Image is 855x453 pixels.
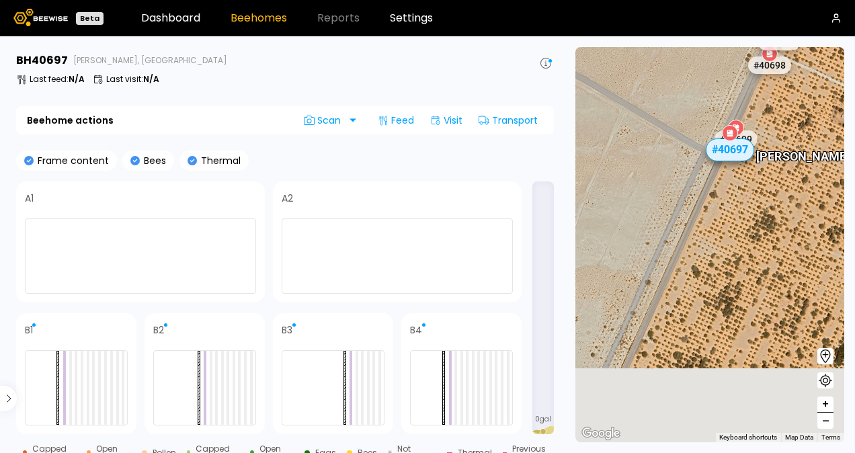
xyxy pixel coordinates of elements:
[141,13,200,24] a: Dashboard
[817,413,833,429] button: –
[785,433,813,442] button: Map Data
[535,416,551,423] span: 0 gal
[153,325,164,335] h4: B2
[817,397,833,413] button: +
[30,75,85,83] p: Last feed :
[282,325,292,335] h4: B3
[140,156,166,165] p: Bees
[410,325,422,335] h4: B4
[304,115,345,126] span: Scan
[34,156,109,165] p: Frame content
[579,425,623,442] a: Open this area in Google Maps (opens a new window)
[197,156,241,165] p: Thermal
[706,138,754,161] div: # 40697
[13,9,68,26] img: Beewise logo
[425,110,468,131] div: Visit
[76,12,104,25] div: Beta
[390,13,433,24] a: Settings
[719,433,777,442] button: Keyboard shortcuts
[27,116,114,125] b: Beehome actions
[372,110,419,131] div: Feed
[821,434,840,441] a: Terms (opens in new tab)
[25,325,33,335] h4: B1
[143,73,159,85] b: N/A
[473,110,543,131] div: Transport
[748,56,791,74] div: # 40698
[231,13,287,24] a: Beehomes
[69,73,85,85] b: N/A
[16,55,68,66] h3: BH 40697
[317,13,360,24] span: Reports
[282,194,293,203] h4: A2
[25,194,34,203] h4: A1
[821,396,829,413] span: +
[73,56,227,65] span: [PERSON_NAME], [GEOGRAPHIC_DATA]
[822,413,829,429] span: –
[579,425,623,442] img: Google
[106,75,159,83] p: Last visit :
